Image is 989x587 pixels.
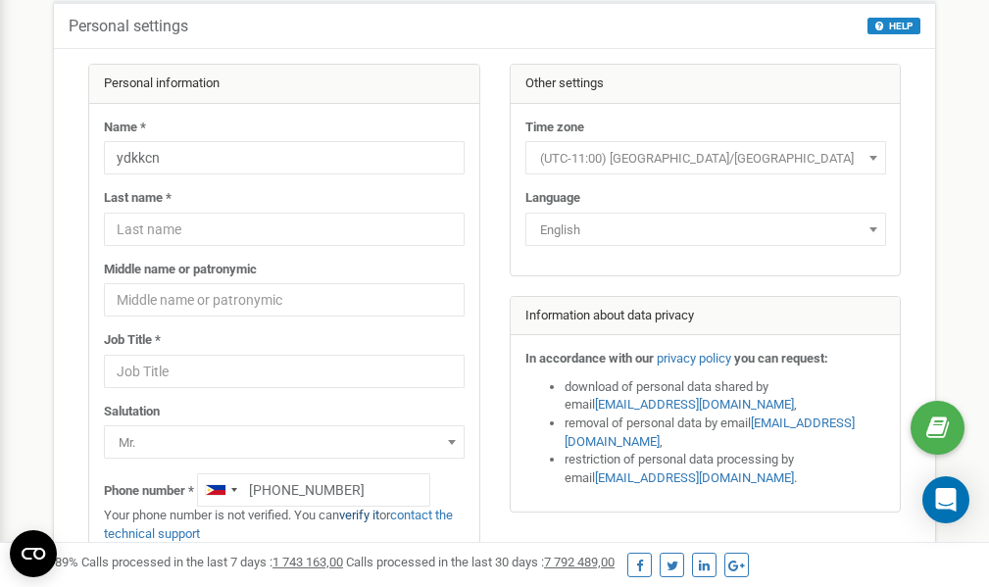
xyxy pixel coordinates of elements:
[104,403,160,421] label: Salutation
[544,555,615,569] u: 7 792 489,00
[595,470,794,485] a: [EMAIL_ADDRESS][DOMAIN_NAME]
[867,18,920,34] button: HELP
[525,213,886,246] span: English
[346,555,615,569] span: Calls processed in the last 30 days :
[532,217,879,244] span: English
[595,397,794,412] a: [EMAIL_ADDRESS][DOMAIN_NAME]
[104,331,161,350] label: Job Title *
[81,555,343,569] span: Calls processed in the last 7 days :
[10,530,57,577] button: Open CMP widget
[104,482,194,501] label: Phone number *
[104,141,465,174] input: Name
[104,213,465,246] input: Last name
[272,555,343,569] u: 1 743 163,00
[525,189,580,208] label: Language
[69,18,188,35] h5: Personal settings
[565,416,855,449] a: [EMAIL_ADDRESS][DOMAIN_NAME]
[565,415,886,451] li: removal of personal data by email ,
[922,476,969,523] div: Open Intercom Messenger
[104,261,257,279] label: Middle name or patronymic
[111,429,458,457] span: Mr.
[104,508,453,541] a: contact the technical support
[565,451,886,487] li: restriction of personal data processing by email .
[525,119,584,137] label: Time zone
[339,508,379,522] a: verify it
[198,474,243,506] div: Telephone country code
[197,473,430,507] input: +1-800-555-55-55
[532,145,879,172] span: (UTC-11:00) Pacific/Midway
[525,141,886,174] span: (UTC-11:00) Pacific/Midway
[104,189,172,208] label: Last name *
[511,65,901,104] div: Other settings
[104,355,465,388] input: Job Title
[734,351,828,366] strong: you can request:
[657,351,731,366] a: privacy policy
[104,119,146,137] label: Name *
[104,283,465,317] input: Middle name or patronymic
[565,378,886,415] li: download of personal data shared by email ,
[511,297,901,336] div: Information about data privacy
[525,351,654,366] strong: In accordance with our
[104,425,465,459] span: Mr.
[89,65,479,104] div: Personal information
[104,507,465,543] p: Your phone number is not verified. You can or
